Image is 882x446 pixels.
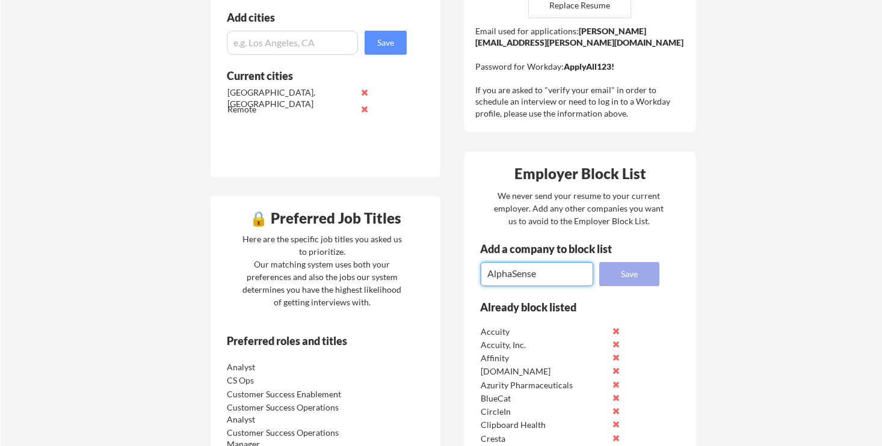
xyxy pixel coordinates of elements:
[227,388,354,400] div: Customer Success Enablement
[227,374,354,386] div: CS Ops
[214,211,437,225] div: 🔒 Preferred Job Titles
[480,243,631,254] div: Add a company to block list
[481,352,608,364] div: Affinity
[365,31,407,55] button: Save
[227,12,410,23] div: Add cities
[481,393,608,405] div: BlueCat
[227,70,393,81] div: Current cities
[481,365,608,377] div: [DOMAIN_NAME]
[475,25,688,120] div: Email used for applications: Password for Workday: If you are asked to "verify your email" in ord...
[227,87,354,110] div: [GEOGRAPHIC_DATA], [GEOGRAPHIC_DATA]
[481,419,608,431] div: Clipboard Health
[481,406,608,418] div: CircleIn
[599,262,659,286] button: Save
[480,302,643,313] div: Already block listed
[227,402,354,425] div: Customer Success Operations Analyst
[227,103,354,115] div: Remote
[469,166,692,181] div: Employer Block List
[481,433,608,445] div: Cresta
[227,361,354,373] div: Analyst
[239,233,405,308] div: Here are the specific job titles you asked us to prioritize. Our matching system uses both your p...
[481,339,608,351] div: Accuity, Inc.
[481,326,608,338] div: Accuity
[481,379,608,391] div: Azurity Pharmaceuticals
[227,31,358,55] input: e.g. Los Angeles, CA
[493,189,665,227] div: We never send your resume to your current employer. Add any other companies you want us to avoid ...
[564,61,614,72] strong: ApplyAll123!
[227,335,390,346] div: Preferred roles and titles
[475,26,683,48] strong: [PERSON_NAME][EMAIL_ADDRESS][PERSON_NAME][DOMAIN_NAME]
